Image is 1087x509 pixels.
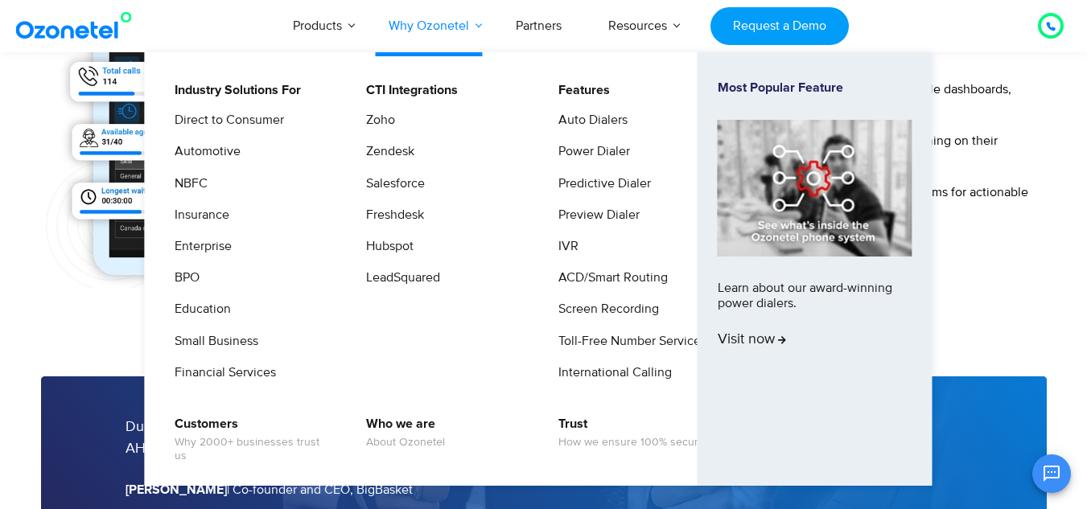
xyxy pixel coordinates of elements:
[164,80,303,101] a: Industry Solutions For
[164,299,233,319] a: Education
[164,174,210,194] a: NBFC
[356,80,460,101] a: CTI Integrations
[126,417,962,460] p: Due to the stable & robust solution we are consistently managing AHT of 2.5 minutes and able to a...
[164,414,336,466] a: CustomersWhy 2000+ businesses trust us
[718,331,786,349] span: Visit now
[356,236,416,257] a: Hubspot
[356,142,417,162] a: Zendesk
[356,205,426,225] a: Freshdesk
[164,363,278,383] a: Financial Services
[548,174,653,194] a: Predictive Dialer
[548,268,670,288] a: ACD/Smart Routing
[356,268,443,288] a: LeadSquared
[164,331,261,351] a: Small Business
[366,436,445,449] span: About Ozonetel
[126,483,227,496] strong: [PERSON_NAME]
[548,142,632,162] a: Power Dialer
[164,268,202,288] a: BPO
[1032,454,1071,493] button: Open chat
[548,363,674,383] a: International Calling
[548,205,642,225] a: Preview Dialer
[548,80,612,101] a: Features
[558,436,710,449] span: How we ensure 100% security
[164,142,243,162] a: Automotive
[548,110,630,130] a: Auto Dialers
[175,436,333,463] span: Why 2000+ businesses trust us
[710,7,848,45] a: Request a Demo
[356,110,397,130] a: Zoho
[548,414,712,452] a: TrustHow we ensure 100% security
[164,236,234,257] a: Enterprise
[548,331,709,351] a: Toll-Free Number Services
[718,120,912,256] img: phone-system-min.jpg
[548,236,581,257] a: IVR
[356,174,427,194] a: Salesforce
[356,414,447,452] a: Who we areAbout Ozonetel
[548,299,661,319] a: Screen Recording
[164,205,232,225] a: Insurance
[718,80,912,458] a: Most Popular FeatureLearn about our award-winning power dialers.Visit now
[126,480,962,499] p: | Co-founder and CEO, BigBasket
[164,110,286,130] a: Direct to Consumer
